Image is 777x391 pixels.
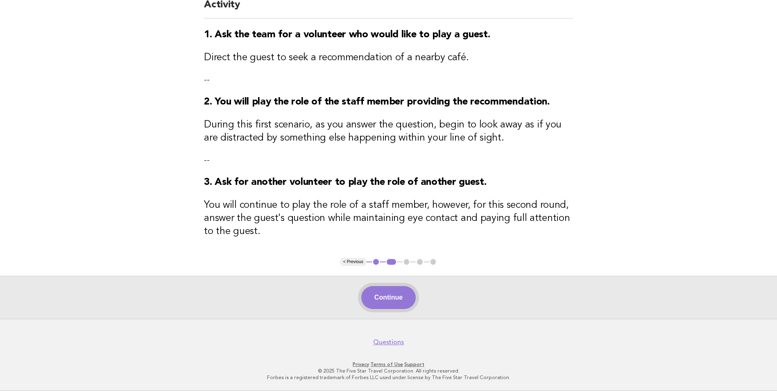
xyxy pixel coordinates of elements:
button: Continue [361,286,416,309]
a: Privacy [353,361,369,367]
h3: You will continue to play the role of a staff member, however, for this second round, answer the ... [204,199,573,238]
button: < Previous [340,258,367,266]
p: -- [204,74,573,86]
strong: 3. Ask for another volunteer to play the role of another guest. [204,177,486,187]
h3: Direct the guest to seek a recommendation of a nearby café. [204,51,573,64]
button: 2 [385,258,397,266]
p: © 2025 The Five Star Travel Corporation. All rights reserved. [138,368,639,374]
p: · · [138,361,639,368]
strong: 1. Ask the team for a volunteer who would like to play a guest. [204,30,490,40]
p: -- [204,155,573,166]
p: Forbes is a registered trademark of Forbes LLC used under license by The Five Star Travel Corpora... [138,374,639,381]
a: Terms of Use [370,361,403,367]
button: 1 [372,258,380,266]
a: Questions [373,338,404,346]
h3: During this first scenario, as you answer the question, begin to look away as if you are distract... [204,118,573,145]
strong: 2. You will play the role of the staff member providing the recommendation. [204,97,550,107]
a: Support [404,361,424,367]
